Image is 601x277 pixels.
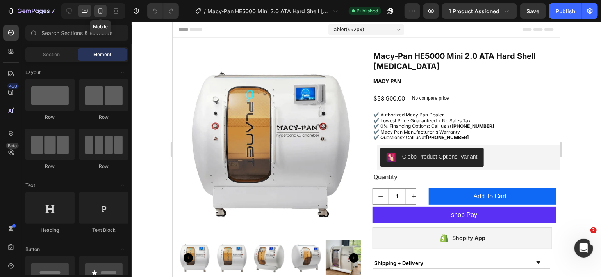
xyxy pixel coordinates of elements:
[204,7,206,15] span: /
[25,182,35,189] span: Text
[200,54,387,65] h2: Macy Pan
[527,8,540,14] span: Save
[549,3,582,19] button: Publish
[201,90,387,96] p: ✔️ Authorized Macy Pan Dealer
[3,3,58,19] button: 7
[201,108,387,113] p: ✔️ Macy Pan Manufacturer's Warranty
[51,6,55,16] p: 7
[25,114,75,121] div: Row
[201,96,387,102] p: ✔️ Lowest Price Guaranteed + No Sales Tax
[200,149,387,162] div: Quantity
[253,113,296,118] strong: [PHONE_NUMBER]
[116,66,128,79] span: Toggle open
[93,51,111,58] span: Element
[279,188,305,199] div: shop Pay
[25,163,75,170] div: Row
[116,179,128,192] span: Toggle open
[43,51,60,58] span: Section
[574,239,593,258] iframe: Intercom live chat
[202,238,251,244] strong: Shipping + Delivery
[147,3,179,19] div: Undo/Redo
[214,131,223,140] img: CNmi6eePj4UDEAE=.png
[201,113,387,118] p: ✔️ Questions? Call us at
[520,3,546,19] button: Save
[200,185,383,201] button: shop Pay
[116,243,128,256] span: Toggle open
[556,7,575,15] div: Publish
[25,25,128,41] input: Search Sections & Elements
[216,167,234,182] input: quantity
[177,231,186,241] button: Carousel Next Arrow
[280,212,313,221] div: Shopify App
[6,143,19,149] div: Beta
[207,7,330,15] span: Macy-Pan HE5000 Mini 2.0 ATA Hard Shell [MEDICAL_DATA]
[202,254,221,260] strong: Returns
[357,7,378,14] span: Published
[25,69,41,76] span: Layout
[79,114,128,121] div: Row
[25,246,40,253] span: Button
[7,83,19,89] div: 450
[201,102,387,107] p: ✔️ 0% Financing Options: Call us at
[256,166,383,183] button: Add To Cart
[442,3,517,19] button: 1 product assigned
[200,167,216,182] button: decrement
[301,169,334,180] div: Add To Cart
[449,7,499,15] span: 1 product assigned
[200,28,387,50] h1: Macy-Pan HE5000 Mini 2.0 ATA Hard Shell [MEDICAL_DATA]
[590,227,597,233] span: 2
[208,126,311,145] button: Globo Product Options, Variant
[234,167,249,182] button: increment
[25,227,75,234] div: Heading
[173,22,560,277] iframe: Design area
[79,227,128,234] div: Text Block
[239,74,276,79] p: No compare price
[79,163,128,170] div: Row
[279,101,322,107] strong: [PHONE_NUMBER]
[200,72,233,81] div: $58,900.00
[230,131,305,139] div: Globo Product Options, Variant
